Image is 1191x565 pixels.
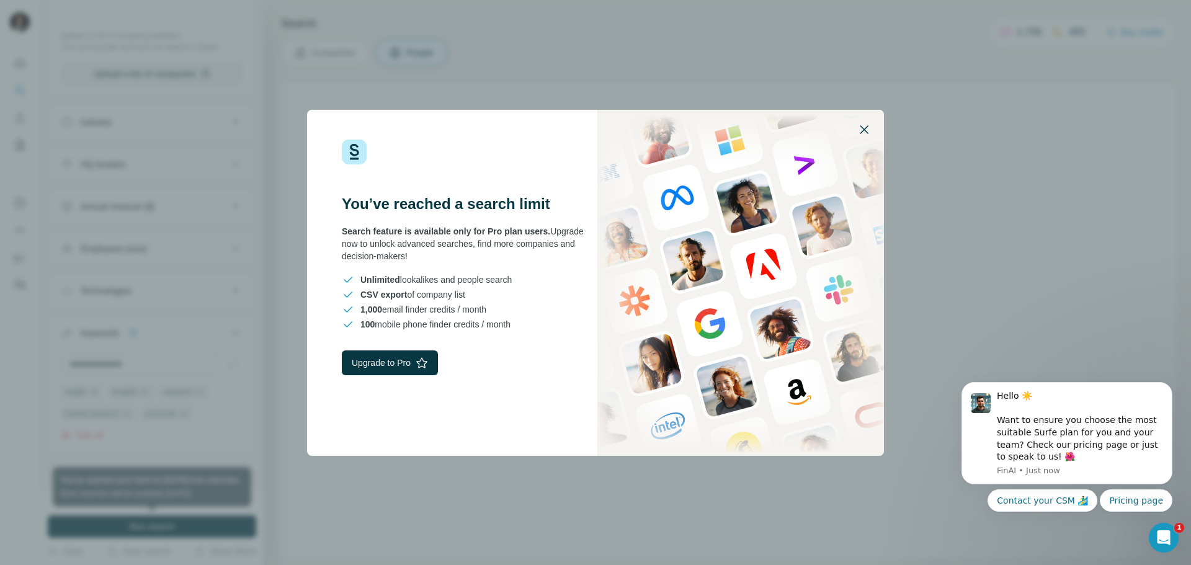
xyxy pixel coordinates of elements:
[360,274,512,286] span: lookalikes and people search
[360,318,511,331] span: mobile phone finder credits / month
[360,275,400,285] span: Unlimited
[597,110,884,456] img: Surfe Stock Photo - showing people and technologies
[342,225,595,262] div: Upgrade now to unlock advanced searches, find more companies and decision-makers!
[342,140,367,164] img: Surfe Logo
[342,226,550,236] span: Search feature is available only for Pro plan users.
[1149,523,1179,553] iframe: Intercom live chat
[943,341,1191,532] iframe: Intercom notifications message
[360,288,465,301] span: of company list
[360,319,375,329] span: 100
[360,303,486,316] span: email finder credits / month
[342,194,595,214] h3: You’ve reached a search limit
[360,305,382,314] span: 1,000
[1174,523,1184,533] span: 1
[360,290,407,300] span: CSV export
[342,350,438,375] button: Upgrade to Pro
